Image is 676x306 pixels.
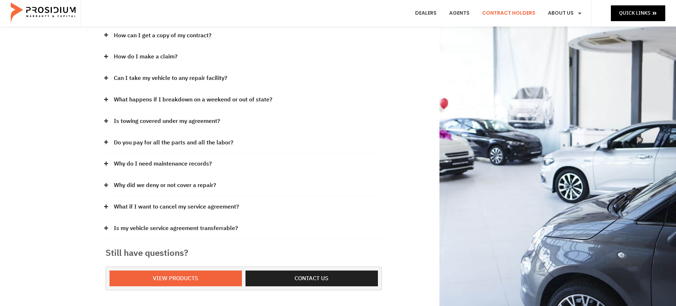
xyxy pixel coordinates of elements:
[106,132,382,154] div: Do you pay for all the parts and all the labor?
[114,95,272,105] a: What happens if I breakdown on a weekend or out of state?
[114,52,177,62] a: How do I make a claim?
[114,138,233,148] a: Do you pay for all the parts and all the labor?
[114,116,220,126] a: Is towing covered under my agreement?
[114,223,238,234] a: Is my vehicle service agreement transferrable?
[106,218,382,239] div: Is my vehicle service agreement transferrable?
[106,153,382,175] div: Why do I need maintenance records?
[106,196,382,218] div: What if I want to cancel my service agreement?
[114,73,227,83] a: Can I take my vehicle to any repair facility?
[295,273,329,284] span: Contact us
[106,89,382,111] div: What happens if I breakdown on a weekend or out of state?
[114,30,211,41] a: How can I get a copy of my contract?
[106,175,382,196] div: Why did we deny or not cover a repair?
[106,25,382,47] div: How can I get a copy of my contract?
[106,111,382,132] div: Is towing covered under my agreement?
[619,9,650,18] span: Quick Links
[114,180,216,191] a: Why did we deny or not cover a repair?
[245,271,378,287] a: Contact us
[114,159,212,169] a: Why do I need maintenance records?
[106,46,382,68] div: How do I make a claim?
[153,273,198,284] span: View Products
[106,247,382,259] h3: Still have questions?
[114,202,239,212] a: What if I want to cancel my service agreement?
[110,271,242,287] a: View Products
[106,68,382,89] div: Can I take my vehicle to any repair facility?
[611,5,665,21] a: Quick Links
